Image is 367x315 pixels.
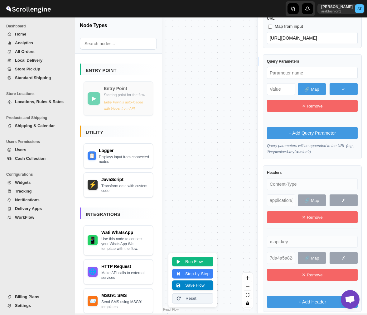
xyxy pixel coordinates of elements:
[244,274,252,282] button: zoom in
[267,269,358,281] button: ✕ Remove
[15,294,39,299] span: Billing Plans
[101,237,149,251] div: Use this node to connect your WhatsApp Wati template with the flow.
[6,24,70,29] span: Dashboard
[244,299,252,308] button: toggle interactivity
[101,263,149,270] div: HTTP Request
[15,41,33,45] span: Analytics
[4,98,68,106] button: Locations, Rules & Rates
[80,208,157,219] div: Integrations
[4,178,68,187] button: Widgets
[88,235,98,245] div: Wati WhatsApp
[4,301,68,310] button: Settings
[267,194,295,206] input: Value
[101,271,149,280] div: Make API calls to external services
[88,151,96,160] div: Logger
[15,32,26,36] span: Home
[267,296,358,308] button: + Add Header
[4,204,68,213] button: Delivery Apps
[80,22,107,29] span: Node Types
[6,172,70,177] span: Configurations
[4,213,68,222] button: WorkFlow
[15,303,31,308] span: Settings
[267,143,358,155] div: Query parameters will be appended to the URL (e.g., ?key=value&key2=value2)
[15,198,40,202] span: Notifications
[6,139,70,144] span: Users Permissions
[317,4,365,14] button: User menu
[88,92,100,105] div: Entry Point
[4,39,68,47] button: Analytics
[15,189,31,193] span: Tracking
[355,4,364,13] span: Aziz Taher
[15,215,34,220] span: WorkFlow
[101,184,149,193] div: Transform data with custom code
[244,291,252,299] button: fit view
[267,252,295,264] input: Value
[15,123,55,128] span: Shipping & Calendar
[244,282,252,291] button: zoom out
[267,127,358,139] button: + Add Query Parameter
[101,229,149,236] div: Wati WhatsApp
[172,280,213,290] button: Save Flow
[298,194,326,206] button: 🔗 Map
[101,292,149,298] div: MSG91 SMS
[15,156,46,161] span: Cash Collection
[6,91,70,96] span: Store Locations
[4,47,68,56] button: All Orders
[172,269,213,279] button: Step-by-Step
[298,252,326,264] button: 🔗 Map
[267,100,358,112] button: ✕ Remove
[15,99,64,104] span: Locations, Rules & Rates
[99,155,149,165] div: Displays input from connected nodes
[341,290,360,309] a: Open chat
[267,178,358,190] input: Header name
[5,1,52,17] img: ScrollEngine
[321,4,353,9] p: [PERSON_NAME]
[275,23,303,30] span: Map from input
[15,180,31,185] span: Widgets
[104,85,149,92] div: Entry Point
[6,115,70,120] span: Products and Shipping
[4,30,68,39] button: Home
[15,147,26,152] span: Users
[104,99,149,112] div: Entry Point is auto-loaded with trigger from API
[88,267,98,277] div: HTTP Request
[172,293,213,303] button: Reset
[357,7,362,11] text: AT
[267,83,295,95] input: Value
[330,83,358,95] button: ✓
[321,9,353,13] p: arabfashion1
[267,58,358,64] label: Query Parameters
[15,49,35,54] span: All Orders
[15,75,51,80] span: Standard Shipping
[88,180,98,190] div: JavaScript
[267,67,358,79] input: Parameter name
[101,300,149,309] div: Send SMS using MSG91 templates
[84,81,153,116] div: Entry Point is auto-loaded with trigger from API
[330,252,358,264] button: ✗
[15,67,40,71] span: Store PickUp
[4,293,68,301] button: Billing Plans
[4,154,68,163] button: Cash Collection
[163,308,179,311] a: React Flow attribution
[104,93,149,98] div: Starting point for the flow
[268,25,272,29] input: Map from input
[267,236,358,248] input: Header name
[80,38,157,50] input: Search nodes...
[15,58,42,63] span: Local Delivery
[4,146,68,154] button: Users
[88,296,98,306] div: MSG91 SMS
[15,206,42,211] span: Delivery Apps
[172,257,213,266] button: Run Flow
[267,211,358,223] button: ✕ Remove
[267,15,358,21] label: URL
[330,194,358,206] button: ✗
[267,32,358,44] input: https://api.example.com/endpoint
[4,187,68,196] button: Tracking
[99,147,149,154] div: Logger
[298,83,326,95] button: 🔗 Map
[80,126,157,137] div: Utility
[267,169,358,176] label: Headers
[101,176,149,183] div: JavaScript
[4,196,68,204] button: Notifications
[4,122,68,130] button: Shipping & Calendar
